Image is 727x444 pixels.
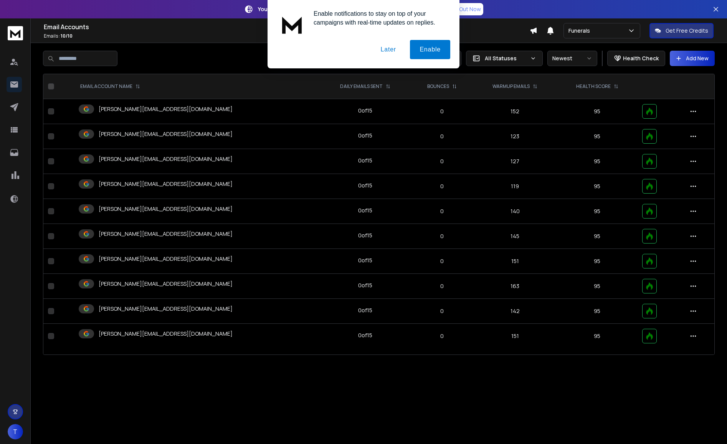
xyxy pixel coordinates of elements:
div: 0 of 15 [358,207,372,214]
td: 95 [557,174,637,199]
p: 0 [416,332,468,340]
td: 95 [557,274,637,299]
td: 152 [473,99,557,124]
div: 0 of 15 [358,107,372,114]
td: 95 [557,224,637,249]
td: 95 [557,324,637,349]
td: 127 [473,149,557,174]
p: [PERSON_NAME][EMAIL_ADDRESS][DOMAIN_NAME] [99,330,233,338]
div: 0 of 15 [358,331,372,339]
div: Enable notifications to stay on top of your campaigns with real-time updates on replies. [307,9,450,27]
td: 119 [473,174,557,199]
p: 0 [416,307,468,315]
p: HEALTH SCORE [576,83,611,89]
td: 151 [473,324,557,349]
td: 123 [473,124,557,149]
p: DAILY EMAILS SENT [340,83,383,89]
div: 0 of 15 [358,182,372,189]
button: Enable [410,40,450,59]
td: 95 [557,124,637,149]
td: 140 [473,199,557,224]
img: notification icon [277,9,307,40]
div: 0 of 15 [358,306,372,314]
p: [PERSON_NAME][EMAIL_ADDRESS][DOMAIN_NAME] [99,255,233,263]
td: 151 [473,249,557,274]
td: 145 [473,224,557,249]
td: 95 [557,299,637,324]
div: EMAIL ACCOUNT NAME [80,83,140,89]
button: Later [371,40,405,59]
p: 0 [416,182,468,190]
p: 0 [416,133,468,140]
td: 142 [473,299,557,324]
p: [PERSON_NAME][EMAIL_ADDRESS][DOMAIN_NAME] [99,130,233,138]
div: 0 of 15 [358,132,372,139]
p: [PERSON_NAME][EMAIL_ADDRESS][DOMAIN_NAME] [99,305,233,313]
p: 0 [416,207,468,215]
p: 0 [416,282,468,290]
p: 0 [416,232,468,240]
p: [PERSON_NAME][EMAIL_ADDRESS][DOMAIN_NAME] [99,105,233,113]
p: BOUNCES [427,83,449,89]
button: T [8,424,23,439]
p: WARMUP EMAILS [492,83,530,89]
p: 0 [416,157,468,165]
div: 0 of 15 [358,157,372,164]
td: 95 [557,99,637,124]
p: [PERSON_NAME][EMAIL_ADDRESS][DOMAIN_NAME] [99,180,233,188]
p: [PERSON_NAME][EMAIL_ADDRESS][DOMAIN_NAME] [99,280,233,288]
div: 0 of 15 [358,257,372,264]
td: 163 [473,274,557,299]
td: 95 [557,149,637,174]
p: [PERSON_NAME][EMAIL_ADDRESS][DOMAIN_NAME] [99,230,233,238]
p: 0 [416,108,468,115]
td: 95 [557,249,637,274]
p: 0 [416,257,468,265]
div: 0 of 15 [358,282,372,289]
div: 0 of 15 [358,232,372,239]
td: 95 [557,199,637,224]
p: [PERSON_NAME][EMAIL_ADDRESS][DOMAIN_NAME] [99,205,233,213]
p: [PERSON_NAME][EMAIL_ADDRESS][DOMAIN_NAME] [99,155,233,163]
